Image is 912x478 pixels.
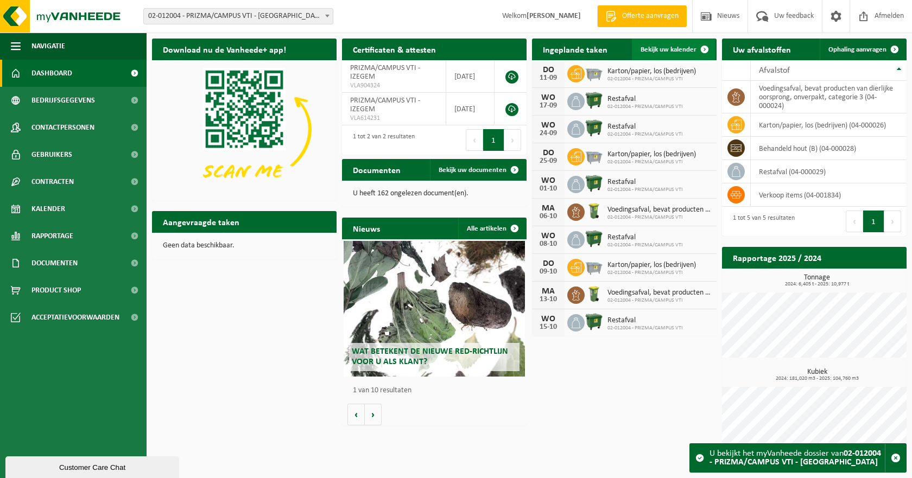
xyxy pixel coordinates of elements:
[353,387,521,394] p: 1 van 10 resultaten
[607,297,711,304] span: 02-012004 - PRIZMA/CAMPUS VTI
[5,454,181,478] iframe: chat widget
[537,323,559,331] div: 15-10
[537,204,559,213] div: MA
[31,114,94,141] span: Contactpersonen
[31,250,78,277] span: Documenten
[537,66,559,74] div: DO
[537,176,559,185] div: WO
[31,33,65,60] span: Navigatie
[537,296,559,303] div: 13-10
[828,46,886,53] span: Ophaling aanvragen
[597,5,687,27] a: Offerte aanvragen
[537,268,559,276] div: 09-10
[537,185,559,193] div: 01-10
[585,91,603,110] img: WB-1100-HPE-GN-01
[607,206,711,214] span: Voedingsafval, bevat producten van dierlijke oorsprong, onverpakt, categorie 3
[884,211,901,232] button: Next
[439,167,506,174] span: Bekijk uw documenten
[365,404,382,425] button: Volgende
[759,66,790,75] span: Afvalstof
[31,195,65,222] span: Kalender
[537,130,559,137] div: 24-09
[585,202,603,220] img: WB-0140-HPE-GN-50
[607,67,696,76] span: Karton/papier, los (bedrijven)
[632,39,715,60] a: Bekijk uw kalender
[152,39,297,60] h2: Download nu de Vanheede+ app!
[143,8,333,24] span: 02-012004 - PRIZMA/CAMPUS VTI - IZEGEM
[350,97,420,113] span: PRIZMA/CAMPUS VTI - IZEGEM
[863,211,884,232] button: 1
[585,313,603,331] img: WB-1100-HPE-GN-01
[727,282,907,287] span: 2024: 6,405 t - 2025: 10,977 t
[751,160,907,183] td: restafval (04-000029)
[585,174,603,193] img: WB-1100-HPE-GN-01
[585,285,603,303] img: WB-0140-HPE-GN-50
[846,211,863,232] button: Previous
[537,213,559,220] div: 06-10
[350,64,420,81] span: PRIZMA/CAMPUS VTI - IZEGEM
[350,81,438,90] span: VLA904324
[31,141,72,168] span: Gebruikers
[31,60,72,87] span: Dashboard
[537,149,559,157] div: DO
[446,93,495,125] td: [DATE]
[585,63,603,82] img: WB-2500-GAL-GY-01
[722,247,832,268] h2: Rapportage 2025 / 2024
[607,95,683,104] span: Restafval
[607,233,683,242] span: Restafval
[641,46,696,53] span: Bekijk uw kalender
[31,304,119,331] span: Acceptatievoorwaarden
[458,218,525,239] a: Alle artikelen
[537,93,559,102] div: WO
[31,277,81,304] span: Product Shop
[727,376,907,381] span: 2024: 181,020 m3 - 2025: 104,760 m3
[342,39,447,60] h2: Certificaten & attesten
[446,60,495,93] td: [DATE]
[347,404,365,425] button: Vorige
[585,119,603,137] img: WB-1100-HPE-GN-01
[537,121,559,130] div: WO
[607,187,683,193] span: 02-012004 - PRIZMA/CAMPUS VTI
[751,137,907,160] td: behandeld hout (B) (04-000028)
[710,444,885,472] div: U bekijkt het myVanheede dossier van
[31,222,73,250] span: Rapportage
[607,131,683,138] span: 02-012004 - PRIZMA/CAMPUS VTI
[820,39,905,60] a: Ophaling aanvragen
[347,128,415,152] div: 1 tot 2 van 2 resultaten
[607,123,683,131] span: Restafval
[607,178,683,187] span: Restafval
[607,270,696,276] span: 02-012004 - PRIZMA/CAMPUS VTI
[527,12,581,20] strong: [PERSON_NAME]
[152,60,337,199] img: Download de VHEPlus App
[727,209,795,233] div: 1 tot 5 van 5 resultaten
[607,76,696,82] span: 02-012004 - PRIZMA/CAMPUS VTI
[619,11,681,22] span: Offerte aanvragen
[537,259,559,268] div: DO
[607,325,683,332] span: 02-012004 - PRIZMA/CAMPUS VTI
[826,268,905,290] a: Bekijk rapportage
[31,87,95,114] span: Bedrijfsgegevens
[751,113,907,137] td: karton/papier, los (bedrijven) (04-000026)
[352,347,508,366] span: Wat betekent de nieuwe RED-richtlijn voor u als klant?
[727,274,907,287] h3: Tonnage
[607,159,696,165] span: 02-012004 - PRIZMA/CAMPUS VTI
[537,74,559,82] div: 11-09
[504,129,521,151] button: Next
[607,242,683,248] span: 02-012004 - PRIZMA/CAMPUS VTI
[344,241,524,377] a: Wat betekent de nieuwe RED-richtlijn voor u als klant?
[585,146,603,165] img: WB-2500-GAL-GY-01
[537,157,559,165] div: 25-09
[751,183,907,207] td: verkoop items (04-001834)
[31,168,74,195] span: Contracten
[607,316,683,325] span: Restafval
[607,261,696,270] span: Karton/papier, los (bedrijven)
[144,9,333,24] span: 02-012004 - PRIZMA/CAMPUS VTI - IZEGEM
[585,230,603,248] img: WB-1100-HPE-GN-01
[537,315,559,323] div: WO
[727,368,907,381] h3: Kubiek
[537,240,559,248] div: 08-10
[537,232,559,240] div: WO
[430,159,525,181] a: Bekijk uw documenten
[532,39,618,60] h2: Ingeplande taken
